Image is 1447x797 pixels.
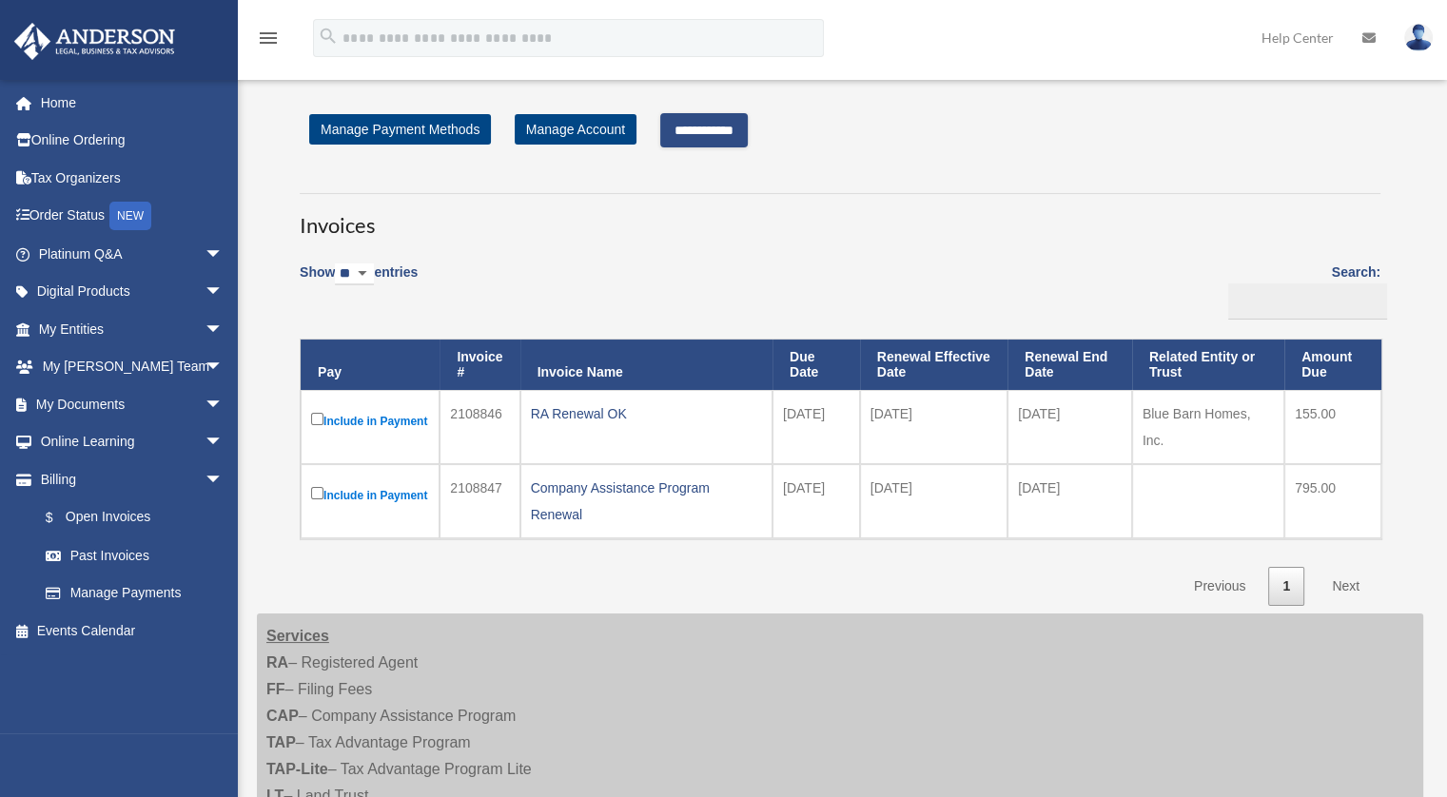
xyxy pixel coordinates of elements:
label: Include in Payment [311,409,429,433]
a: My [PERSON_NAME] Teamarrow_drop_down [13,348,252,386]
input: Include in Payment [311,413,323,425]
div: NEW [109,202,151,230]
a: menu [257,33,280,49]
a: Tax Organizers [13,159,252,197]
th: Pay: activate to sort column descending [301,340,440,391]
a: Platinum Q&Aarrow_drop_down [13,235,252,273]
a: Next [1318,567,1374,606]
td: [DATE] [860,464,1007,538]
th: Invoice Name: activate to sort column ascending [520,340,772,391]
td: 2108846 [440,390,519,464]
td: [DATE] [1007,464,1132,538]
td: [DATE] [860,390,1007,464]
th: Renewal End Date: activate to sort column ascending [1007,340,1132,391]
span: arrow_drop_down [205,348,243,387]
a: Online Ordering [13,122,252,160]
a: Past Invoices [27,536,243,574]
strong: FF [266,681,285,697]
strong: Services [266,628,329,644]
a: Digital Productsarrow_drop_down [13,273,252,311]
span: $ [56,506,66,530]
a: My Entitiesarrow_drop_down [13,310,252,348]
span: arrow_drop_down [205,385,243,424]
strong: RA [266,654,288,671]
label: Search: [1222,261,1380,320]
a: Order StatusNEW [13,197,252,236]
th: Related Entity or Trust: activate to sort column ascending [1132,340,1284,391]
a: $Open Invoices [27,498,233,537]
label: Show entries [300,261,418,304]
img: Anderson Advisors Platinum Portal [9,23,181,60]
td: 795.00 [1284,464,1381,538]
select: Showentries [335,263,374,285]
a: Home [13,84,252,122]
i: menu [257,27,280,49]
strong: CAP [266,708,299,724]
div: Company Assistance Program Renewal [531,475,762,528]
span: arrow_drop_down [205,460,243,499]
td: [DATE] [772,390,860,464]
label: Include in Payment [311,483,429,507]
span: arrow_drop_down [205,235,243,274]
img: User Pic [1404,24,1433,51]
span: arrow_drop_down [205,423,243,462]
th: Due Date: activate to sort column ascending [772,340,860,391]
td: [DATE] [1007,390,1132,464]
div: RA Renewal OK [531,400,762,427]
strong: TAP-Lite [266,761,328,777]
a: My Documentsarrow_drop_down [13,385,252,423]
input: Search: [1228,283,1387,320]
a: Previous [1180,567,1260,606]
th: Invoice #: activate to sort column ascending [440,340,519,391]
span: arrow_drop_down [205,310,243,349]
a: Manage Payment Methods [309,114,491,145]
th: Renewal Effective Date: activate to sort column ascending [860,340,1007,391]
a: Online Learningarrow_drop_down [13,423,252,461]
input: Include in Payment [311,487,323,499]
a: Manage Account [515,114,636,145]
td: 2108847 [440,464,519,538]
td: 155.00 [1284,390,1381,464]
a: Events Calendar [13,612,252,650]
strong: TAP [266,734,296,750]
a: Billingarrow_drop_down [13,460,243,498]
h3: Invoices [300,193,1380,241]
td: [DATE] [772,464,860,538]
span: arrow_drop_down [205,273,243,312]
td: Blue Barn Homes, Inc. [1132,390,1284,464]
th: Amount Due: activate to sort column ascending [1284,340,1381,391]
a: Manage Payments [27,574,243,612]
i: search [318,26,339,47]
a: 1 [1268,567,1304,606]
